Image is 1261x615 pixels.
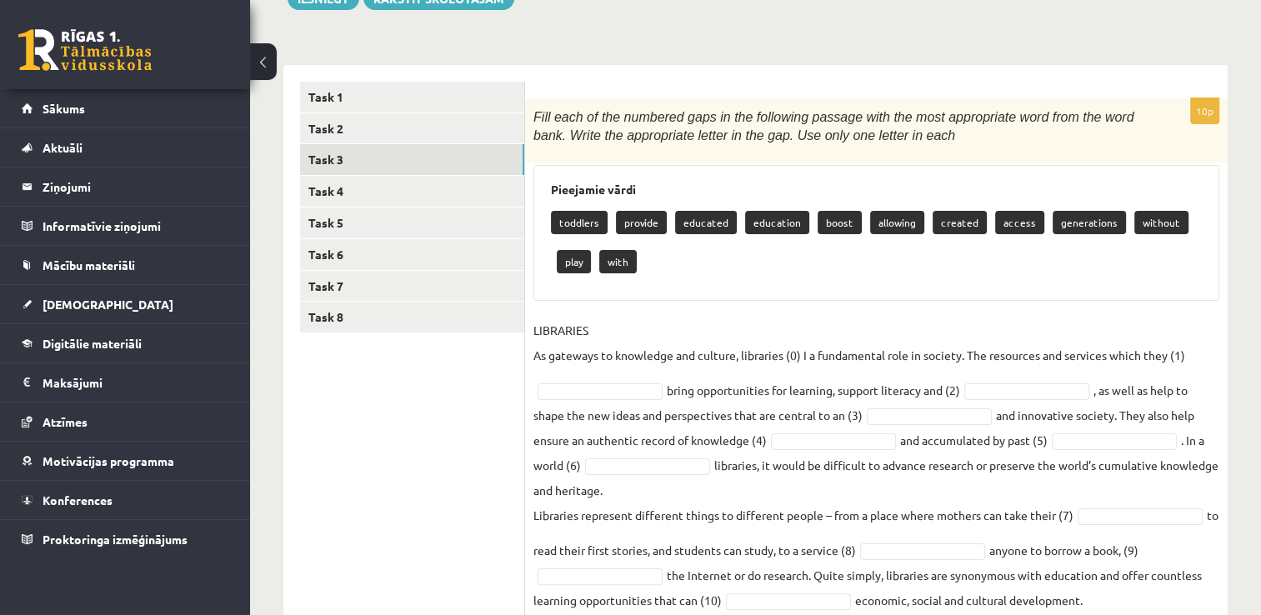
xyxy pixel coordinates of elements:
[300,239,524,270] a: Task 6
[43,167,229,206] legend: Ziņojumi
[22,167,229,206] a: Ziņojumi
[22,363,229,402] a: Maksājumi
[22,207,229,245] a: Informatīvie ziņojumi
[43,257,135,272] span: Mācību materiāli
[300,176,524,207] a: Task 4
[300,207,524,238] a: Task 5
[995,211,1044,234] p: access
[870,211,924,234] p: allowing
[551,182,1202,197] h3: Pieejamie vārdi
[557,250,591,273] p: play
[22,246,229,284] a: Mācību materiāli
[675,211,737,234] p: educated
[22,442,229,480] a: Motivācijas programma
[43,336,142,351] span: Digitālie materiāli
[43,492,113,507] span: Konferences
[551,211,608,234] p: toddlers
[43,140,83,155] span: Aktuāli
[533,110,1133,143] span: Fill each of the numbered gaps in the following passage with the most appropriate word from the w...
[22,89,229,127] a: Sākums
[300,302,524,332] a: Task 8
[22,324,229,362] a: Digitālie materiāli
[22,402,229,441] a: Atzīmes
[1134,211,1188,234] p: without
[533,502,1073,527] p: Libraries represent different things to different people – from a place where mothers can take th...
[43,414,88,429] span: Atzīmes
[599,250,637,273] p: with
[300,113,524,144] a: Task 2
[22,128,229,167] a: Aktuāli
[300,271,524,302] a: Task 7
[300,82,524,112] a: Task 1
[43,297,173,312] span: [DEMOGRAPHIC_DATA]
[43,363,229,402] legend: Maksājumi
[745,211,809,234] p: education
[43,453,174,468] span: Motivācijas programma
[300,144,524,175] a: Task 3
[18,29,152,71] a: Rīgas 1. Tālmācības vidusskola
[616,211,667,234] p: provide
[22,285,229,323] a: [DEMOGRAPHIC_DATA]
[533,317,1219,612] fieldset: bring opportunities for learning, support literacy and (2) , as well as help to shape the new ide...
[43,532,188,547] span: Proktoringa izmēģinājums
[533,317,1185,367] p: LIBRARIES As gateways to knowledge and culture, libraries (0) I a fundamental role in society. Th...
[43,101,85,116] span: Sākums
[933,211,987,234] p: created
[22,520,229,558] a: Proktoringa izmēģinājums
[1053,211,1126,234] p: generations
[818,211,862,234] p: boost
[1190,97,1219,124] p: 10p
[22,481,229,519] a: Konferences
[43,207,229,245] legend: Informatīvie ziņojumi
